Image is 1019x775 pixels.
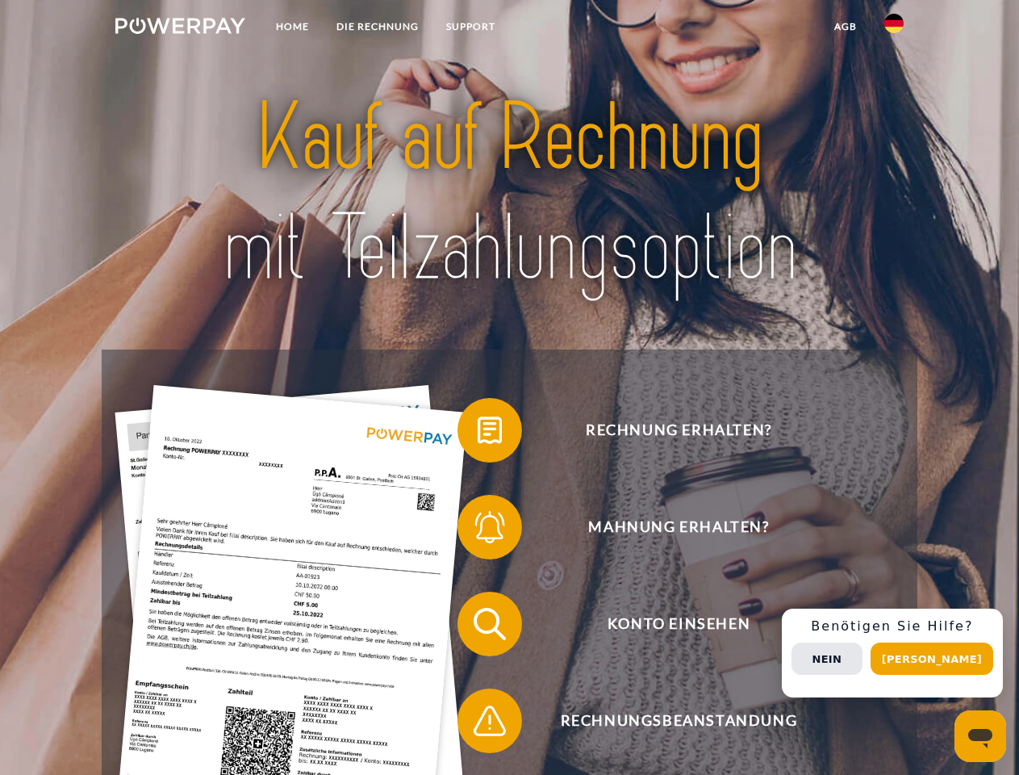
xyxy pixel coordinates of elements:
img: de [884,14,904,33]
iframe: Schaltfläche zum Öffnen des Messaging-Fensters [954,710,1006,762]
span: Mahnung erhalten? [481,495,876,559]
span: Konto einsehen [481,592,876,656]
a: SUPPORT [432,12,509,41]
h3: Benötigen Sie Hilfe? [791,618,993,635]
button: Rechnung erhalten? [457,398,877,463]
img: qb_bill.svg [470,410,510,450]
div: Schnellhilfe [782,609,1003,697]
button: [PERSON_NAME] [871,643,993,675]
img: qb_warning.svg [470,701,510,741]
span: Rechnung erhalten? [481,398,876,463]
button: Rechnungsbeanstandung [457,689,877,753]
a: agb [821,12,871,41]
img: qb_bell.svg [470,507,510,547]
a: DIE RECHNUNG [323,12,432,41]
img: logo-powerpay-white.svg [115,18,245,34]
button: Nein [791,643,862,675]
a: Home [262,12,323,41]
button: Konto einsehen [457,592,877,656]
span: Rechnungsbeanstandung [481,689,876,753]
img: title-powerpay_de.svg [154,77,865,309]
button: Mahnung erhalten? [457,495,877,559]
img: qb_search.svg [470,604,510,644]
